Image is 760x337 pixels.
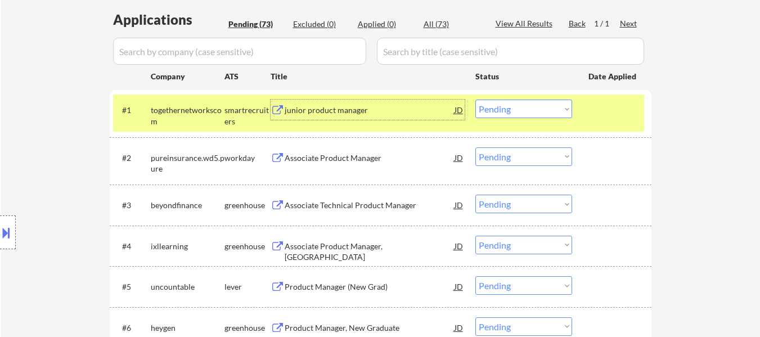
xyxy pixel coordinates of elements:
[424,19,480,30] div: All (73)
[453,276,465,296] div: JD
[113,13,224,26] div: Applications
[453,236,465,256] div: JD
[224,200,271,211] div: greenhouse
[271,71,465,82] div: Title
[224,71,271,82] div: ATS
[224,105,271,127] div: smartrecruiters
[496,18,556,29] div: View All Results
[224,241,271,252] div: greenhouse
[377,38,644,65] input: Search by title (case sensitive)
[453,100,465,120] div: JD
[224,322,271,334] div: greenhouse
[285,241,455,263] div: Associate Product Manager, [GEOGRAPHIC_DATA]
[285,152,455,164] div: Associate Product Manager
[113,38,366,65] input: Search by company (case sensitive)
[224,152,271,164] div: workday
[594,18,620,29] div: 1 / 1
[285,322,455,334] div: Product Manager, New Graduate
[358,19,414,30] div: Applied (0)
[285,105,455,116] div: junior product manager
[285,200,455,211] div: Associate Technical Product Manager
[475,66,572,86] div: Status
[293,19,349,30] div: Excluded (0)
[285,281,455,293] div: Product Manager (New Grad)
[588,71,638,82] div: Date Applied
[453,147,465,168] div: JD
[453,195,465,215] div: JD
[569,18,587,29] div: Back
[228,19,285,30] div: Pending (73)
[620,18,638,29] div: Next
[224,281,271,293] div: lever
